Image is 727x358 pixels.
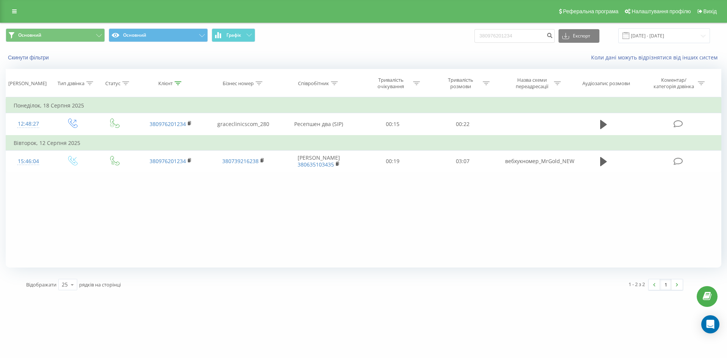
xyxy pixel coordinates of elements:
a: 380635103435 [298,161,334,168]
span: Реферальна програма [563,8,619,14]
button: Графік [212,28,255,42]
div: Open Intercom Messenger [701,315,719,333]
div: Бізнес номер [223,80,254,87]
button: Експорт [559,29,599,43]
a: 380976201234 [150,157,186,165]
div: 15:46:04 [14,154,43,169]
div: 25 [62,281,68,288]
td: 00:22 [427,113,497,135]
div: Аудіозапис розмови [582,80,630,87]
td: [PERSON_NAME] [279,150,358,172]
div: Тривалість розмови [440,77,481,90]
span: Відображати [26,281,56,288]
td: 00:19 [358,150,427,172]
span: Налаштування профілю [632,8,691,14]
span: Вихід [704,8,717,14]
button: Скинути фільтри [6,54,53,61]
td: Понеділок, 18 Серпня 2025 [6,98,721,113]
span: Графік [226,33,241,38]
a: 380976201234 [150,120,186,128]
button: Основний [109,28,208,42]
td: Ресепшен два (SIP) [279,113,358,135]
a: 380739216238 [222,157,259,165]
div: Співробітник [298,80,329,87]
td: 03:07 [427,150,497,172]
div: [PERSON_NAME] [8,80,47,87]
a: 1 [660,279,671,290]
td: 00:15 [358,113,427,135]
div: Тип дзвінка [58,80,84,87]
div: Назва схеми переадресації [512,77,552,90]
a: Коли дані можуть відрізнятися вiд інших систем [591,54,721,61]
div: 1 - 2 з 2 [629,280,645,288]
div: Тривалість очікування [371,77,411,90]
div: 12:48:27 [14,117,43,131]
div: Коментар/категорія дзвінка [652,77,696,90]
td: вебхукномер_MrGold_NEW [498,150,570,172]
span: рядків на сторінці [79,281,121,288]
td: graceclinicscom_280 [207,113,280,135]
input: Пошук за номером [474,29,555,43]
span: Основний [18,32,41,38]
td: Вівторок, 12 Серпня 2025 [6,135,721,151]
button: Основний [6,28,105,42]
div: Статус [105,80,120,87]
div: Клієнт [158,80,173,87]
